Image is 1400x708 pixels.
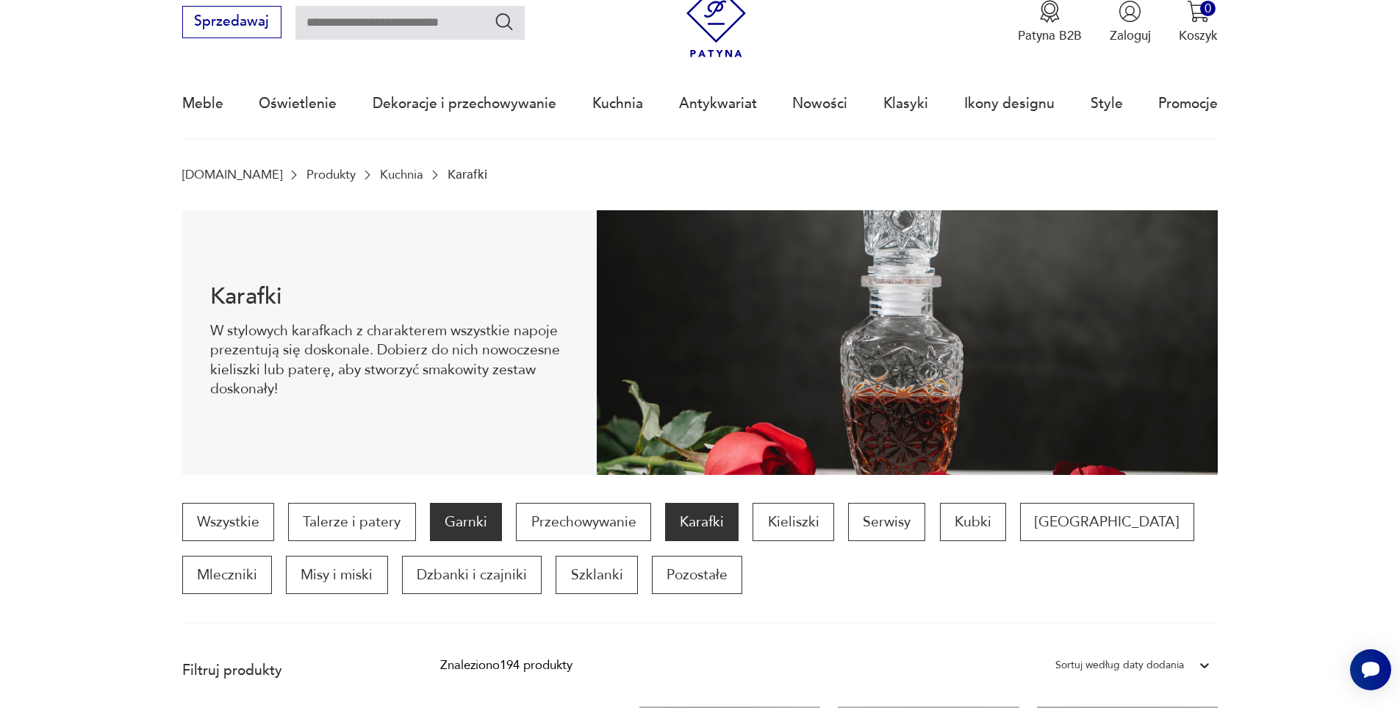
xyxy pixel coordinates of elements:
button: Sprzedawaj [182,6,281,38]
div: Sortuj według daty dodania [1055,656,1184,675]
a: Promocje [1158,70,1218,137]
a: Kieliszki [753,503,833,541]
a: Antykwariat [679,70,757,137]
a: Przechowywanie [516,503,650,541]
a: Ikony designu [964,70,1055,137]
a: Szklanki [556,556,637,594]
a: Dzbanki i czajniki [402,556,542,594]
a: Nowości [792,70,847,137]
a: Talerze i patery [288,503,415,541]
p: W stylowych karafkach z charakterem wszystkie napoje prezentują się doskonale. Dobierz do nich no... [210,321,568,399]
p: Koszyk [1179,27,1218,44]
a: Misy i miski [286,556,387,594]
p: Filtruj produkty [182,661,398,680]
button: Szukaj [494,11,515,32]
a: Kubki [940,503,1006,541]
a: Dekoracje i przechowywanie [373,70,556,137]
a: Serwisy [848,503,925,541]
a: Klasyki [883,70,928,137]
p: Karafki [448,168,487,182]
a: Pozostałe [652,556,742,594]
p: Zaloguj [1110,27,1151,44]
a: Garnki [430,503,502,541]
div: 0 [1200,1,1216,16]
p: Patyna B2B [1018,27,1082,44]
h1: Karafki [210,286,568,307]
a: Wszystkie [182,503,274,541]
a: Style [1091,70,1123,137]
a: Kuchnia [380,168,423,182]
a: [DOMAIN_NAME] [182,168,282,182]
a: Karafki [665,503,739,541]
a: Sprzedawaj [182,17,281,29]
img: Karafki [597,210,1218,475]
div: Znaleziono 194 produkty [440,656,572,675]
a: Mleczniki [182,556,272,594]
a: Oświetlenie [259,70,337,137]
iframe: Smartsupp widget button [1350,649,1391,690]
a: [GEOGRAPHIC_DATA] [1020,503,1193,541]
a: Produkty [306,168,356,182]
a: Kuchnia [592,70,643,137]
a: Meble [182,70,223,137]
